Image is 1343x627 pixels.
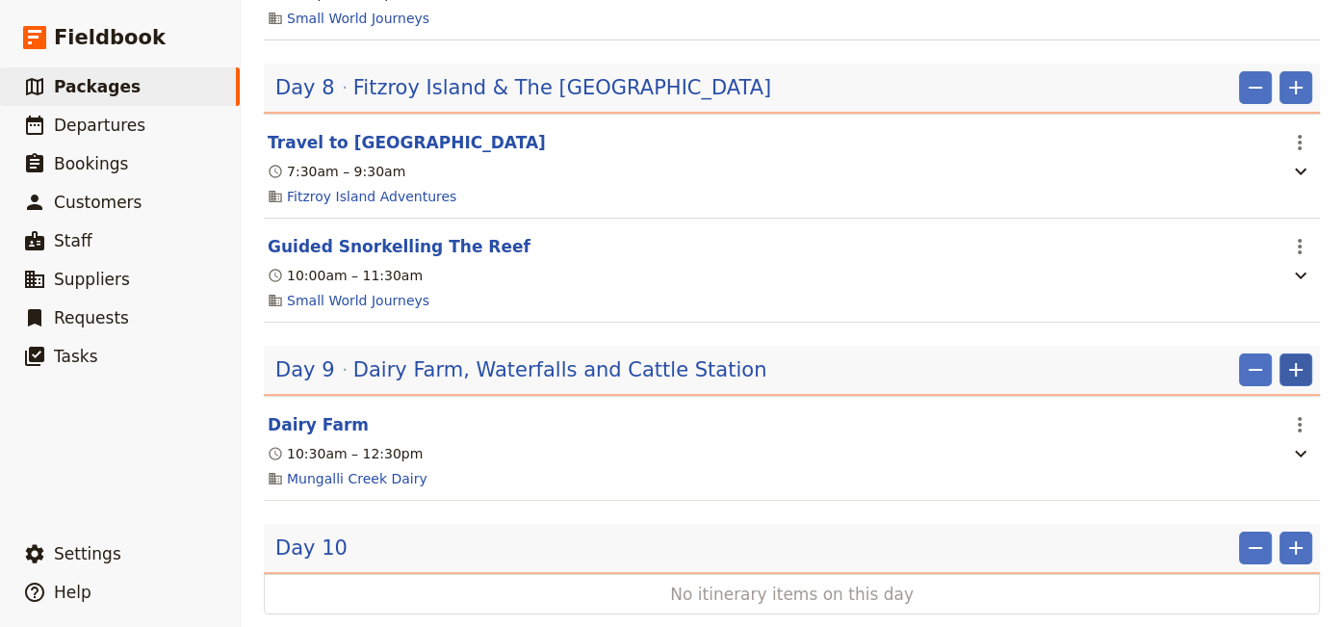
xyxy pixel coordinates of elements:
[1239,353,1272,386] button: Remove
[287,291,429,310] a: Small World Journeys
[268,266,423,285] div: 10:00am – 11:30am
[275,355,335,384] span: Day 9
[54,308,129,327] span: Requests
[275,355,766,384] button: Edit day information
[353,355,767,384] span: Dairy Farm, Waterfalls and Cattle Station
[1239,71,1272,104] button: Remove
[54,583,91,602] span: Help
[268,162,405,181] div: 7:30am – 9:30am
[353,73,771,102] span: Fitzroy Island & The [GEOGRAPHIC_DATA]
[1283,230,1316,263] button: Actions
[54,23,166,52] span: Fieldbook
[1283,408,1316,441] button: Actions
[268,235,530,258] button: Edit this itinerary item
[287,9,429,28] a: Small World Journeys
[268,413,369,436] button: Edit this itinerary item
[54,77,141,96] span: Packages
[1283,126,1316,159] button: Actions
[326,583,1257,606] span: No itinerary items on this day
[275,73,771,102] button: Edit day information
[54,270,130,289] span: Suppliers
[54,544,121,563] span: Settings
[268,444,423,463] div: 10:30am – 12:30pm
[54,116,145,135] span: Departures
[1279,532,1312,564] button: Add
[287,469,427,488] a: Mungalli Creek Dairy
[287,187,456,206] a: Fitzroy Island Adventures
[275,73,335,102] span: Day 8
[54,193,142,212] span: Customers
[54,347,98,366] span: Tasks
[1239,532,1272,564] button: Remove
[1279,71,1312,104] button: Add
[54,231,92,250] span: Staff
[1279,353,1312,386] button: Add
[54,154,128,173] span: Bookings
[275,534,348,562] span: Day 10
[268,131,546,154] button: Edit this itinerary item
[275,534,348,562] button: Edit day information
